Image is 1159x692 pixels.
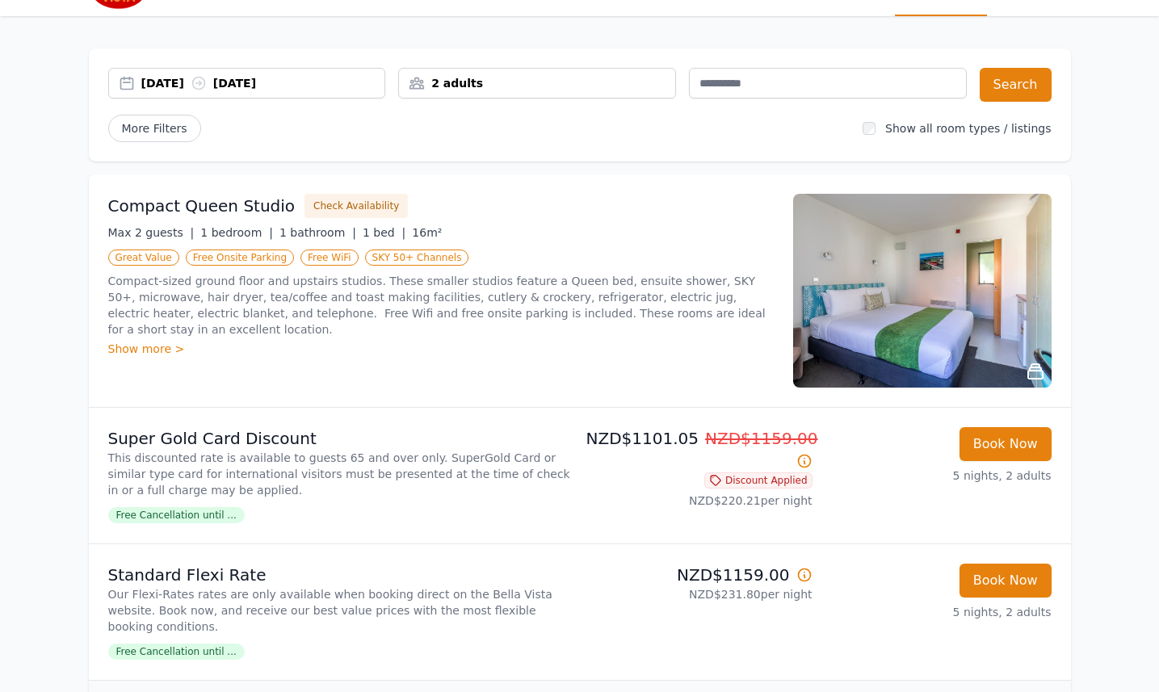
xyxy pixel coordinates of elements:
[108,564,573,586] p: Standard Flexi Rate
[108,450,573,498] p: This discounted rate is available to guests 65 and over only. SuperGold Card or similar type card...
[586,564,813,586] p: NZD$1159.00
[279,226,356,239] span: 1 bathroom |
[200,226,273,239] span: 1 bedroom |
[108,226,195,239] span: Max 2 guests |
[980,68,1052,102] button: Search
[586,493,813,509] p: NZD$220.21 per night
[412,226,442,239] span: 16m²
[108,427,573,450] p: Super Gold Card Discount
[399,75,675,91] div: 2 adults
[141,75,385,91] div: [DATE] [DATE]
[304,194,408,218] button: Check Availability
[960,564,1052,598] button: Book Now
[885,122,1051,135] label: Show all room types / listings
[365,250,469,266] span: SKY 50+ Channels
[186,250,294,266] span: Free Onsite Parking
[704,472,813,489] span: Discount Applied
[825,468,1052,484] p: 5 nights, 2 adults
[705,429,818,448] span: NZD$1159.00
[108,115,201,142] span: More Filters
[363,226,405,239] span: 1 bed |
[108,273,774,338] p: Compact-sized ground floor and upstairs studios. These smaller studios feature a Queen bed, ensui...
[300,250,359,266] span: Free WiFi
[586,427,813,472] p: NZD$1101.05
[108,507,245,523] span: Free Cancellation until ...
[108,195,296,217] h3: Compact Queen Studio
[108,250,179,266] span: Great Value
[825,604,1052,620] p: 5 nights, 2 adults
[108,586,573,635] p: Our Flexi-Rates rates are only available when booking direct on the Bella Vista website. Book now...
[108,644,245,660] span: Free Cancellation until ...
[586,586,813,602] p: NZD$231.80 per night
[108,341,774,357] div: Show more >
[960,427,1052,461] button: Book Now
